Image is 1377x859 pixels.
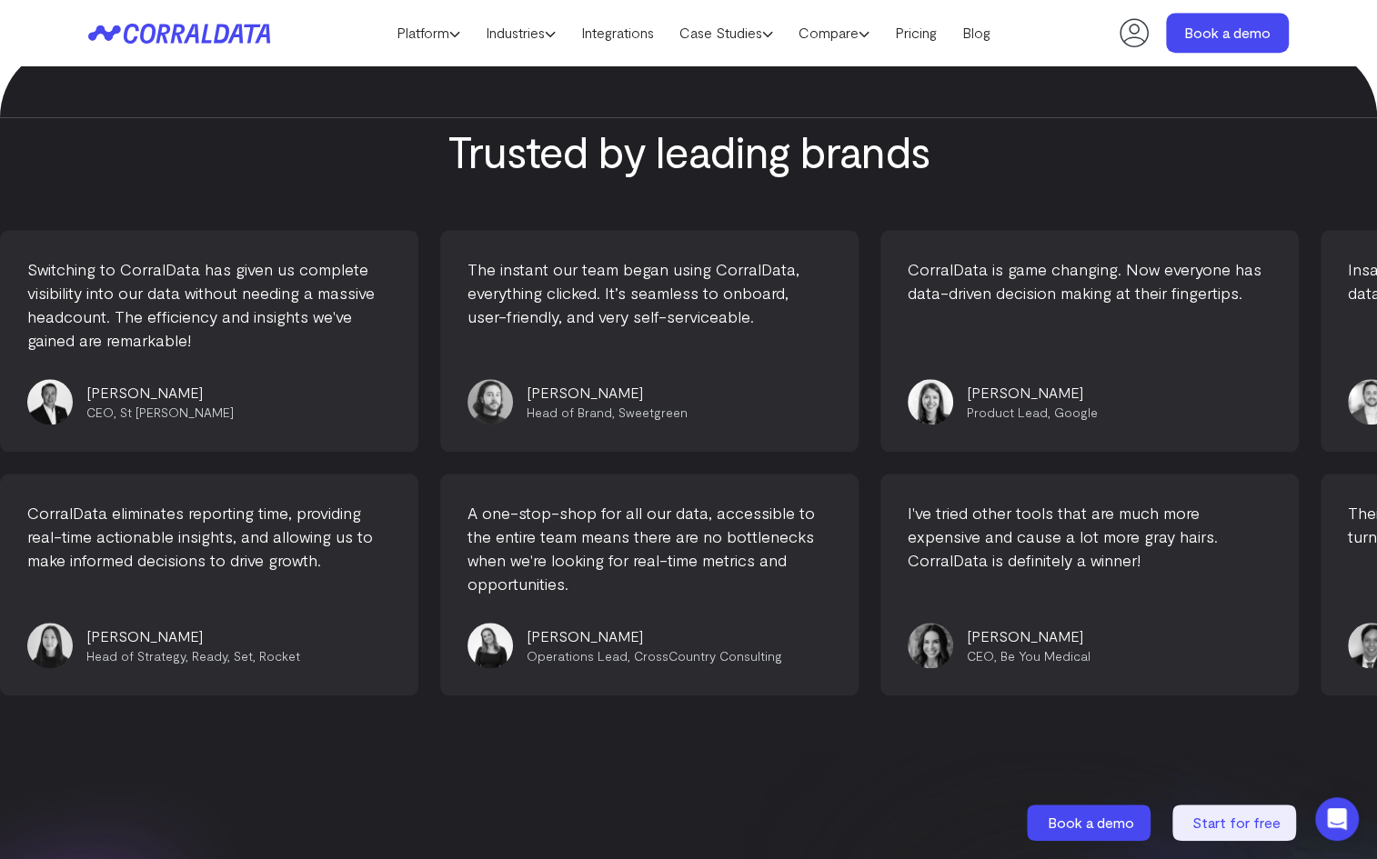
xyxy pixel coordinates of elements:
p: CEO, Be You Medical [987,647,1111,665]
p: [PERSON_NAME] [965,382,1096,404]
a: Case Studies [667,19,786,46]
a: Compare [786,19,882,46]
p: [PERSON_NAME] [987,625,1111,647]
p: [PERSON_NAME] [106,625,320,647]
p: [PERSON_NAME] [547,625,802,647]
p: I've tried other tools that are much more expensive and cause a lot more gray hairs. CorralData i... [928,501,1292,572]
a: Start for free [1172,804,1300,841]
p: Head of Brand, Sweetgreen [525,404,686,422]
p: Product Lead, Google [965,404,1096,422]
p: [PERSON_NAME] [525,382,686,404]
p: Head of Strategy, Ready, Set, Rocket [106,647,320,665]
a: Book a demo [1166,13,1289,53]
div: Open Intercom Messenger [1315,797,1359,841]
p: The instant our team began using CorralData, everything clicked. It’s seamless to onboard, user-f... [466,257,829,328]
p: [PERSON_NAME] [85,382,232,404]
a: Blog [950,19,1003,46]
p: CorralData is game changing. Now everyone has data-driven decision making at their fingertips. [906,257,1270,305]
span: Book a demo [1048,814,1134,831]
a: Platform [384,19,473,46]
span: Start for free [1192,814,1281,831]
a: Book a demo [1027,804,1154,841]
p: Operations Lead, CrossCountry Consulting [547,647,802,665]
a: Industries [473,19,568,46]
p: CEO, St [PERSON_NAME] [85,404,232,422]
p: A one-stop-shop for all our data, accessible to the entire team means there are no bottlenecks wh... [487,501,851,595]
a: Pricing [882,19,950,46]
p: CorralData eliminates reporting time, providing real-time actionable insights, and allowing us to... [47,501,411,572]
p: Switching to CorralData has given us complete visibility into our data without needing a massive ... [25,257,389,352]
a: Integrations [568,19,667,46]
h3: Trusted by leading brands [347,126,1031,175]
